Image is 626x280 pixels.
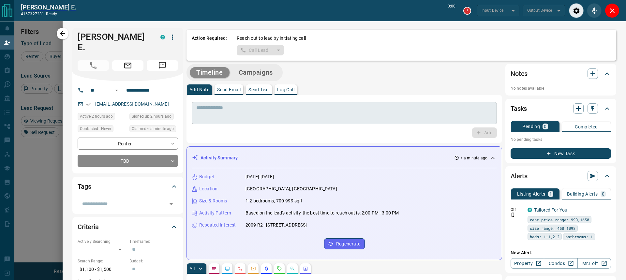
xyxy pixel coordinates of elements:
[232,67,279,78] button: Campaigns
[246,210,399,216] p: Based on the lead's activity, the best time to reach out is: 2:00 PM - 3:00 PM
[517,192,545,196] p: Listing Alerts
[189,266,195,271] p: All
[290,266,295,271] svg: Opportunities
[78,60,109,71] span: Call
[147,60,178,71] span: Message
[160,35,165,39] div: condos.ca
[246,222,307,228] p: 2009 R2 - [STREET_ADDRESS]
[192,35,227,55] p: Action Required:
[167,199,176,209] button: Open
[602,192,604,196] p: 0
[78,219,178,235] div: Criteria
[129,125,178,134] div: Mon Aug 18 2025
[199,210,231,216] p: Activity Pattern
[199,222,236,228] p: Repeated Interest
[112,60,143,71] span: Email
[530,216,589,223] span: rent price range: 990,1650
[511,68,528,79] h2: Notes
[511,135,611,144] p: No pending tasks
[113,86,121,94] button: Open
[530,233,559,240] span: beds: 1-1,2-2
[95,101,169,107] a: [EMAIL_ADDRESS][DOMAIN_NAME]
[212,266,217,271] svg: Notes
[522,124,540,129] p: Pending
[78,239,126,244] p: Actively Searching:
[78,113,126,122] div: Mon Aug 18 2025
[549,192,552,196] p: 1
[605,3,619,18] div: Close
[246,185,337,192] p: [GEOGRAPHIC_DATA], [GEOGRAPHIC_DATA]
[237,45,284,55] div: split button
[248,87,269,92] p: Send Text
[238,266,243,271] svg: Calls
[237,35,306,42] p: Reach out to lead by initiating call
[544,258,577,269] a: Condos
[199,173,214,180] p: Budget
[569,3,584,18] div: Audio Settings
[528,208,532,212] div: condos.ca
[78,155,178,167] div: TBD
[80,125,111,132] span: Contacted - Never
[511,171,528,181] h2: Alerts
[80,113,113,120] span: Active 2 hours ago
[132,125,174,132] span: Claimed < a minute ago
[530,225,575,231] span: size range: 450,1098
[78,138,178,150] div: Renter
[575,125,598,129] p: Completed
[246,173,274,180] p: [DATE]-[DATE]
[46,12,57,16] span: ready
[199,185,217,192] p: Location
[511,66,611,81] div: Notes
[78,258,126,264] p: Search Range:
[78,181,91,192] h2: Tags
[324,238,365,249] button: Regenerate
[132,113,171,120] span: Signed up 2 hours ago
[303,266,308,271] svg: Agent Actions
[225,266,230,271] svg: Lead Browsing Activity
[78,179,178,194] div: Tags
[264,266,269,271] svg: Listing Alerts
[277,266,282,271] svg: Requests
[189,87,209,92] p: Add Note
[217,87,241,92] p: Send Email
[251,266,256,271] svg: Emails
[199,198,227,204] p: Size & Rooms
[534,207,567,213] a: Tailored For You
[577,258,611,269] a: Mr.Loft
[129,239,178,244] p: Timeframe:
[567,192,598,196] p: Building Alerts
[78,264,126,275] p: $1,100 - $1,500
[460,155,487,161] p: < a minute ago
[511,148,611,159] button: New Task
[246,198,303,204] p: 1-2 bedrooms, 700-999 sqft
[565,233,593,240] span: bathrooms: 1
[129,113,178,122] div: Mon Aug 18 2025
[78,222,99,232] h2: Criteria
[511,249,611,256] p: New Alert:
[129,258,178,264] p: Budget:
[21,11,76,17] p: 4167327231 -
[511,207,524,213] p: Off
[511,101,611,116] div: Tasks
[511,258,544,269] a: Property
[511,85,611,91] p: No notes available
[587,3,602,18] div: Mute
[86,102,91,107] svg: Email Verified
[78,32,151,52] h1: [PERSON_NAME] E.
[544,124,546,129] p: 0
[511,168,611,184] div: Alerts
[277,87,294,92] p: Log Call
[511,103,527,114] h2: Tasks
[448,3,455,18] p: 0:00
[190,67,230,78] button: Timeline
[21,3,76,11] h2: [PERSON_NAME] E.
[201,155,238,161] p: Activity Summary
[511,213,515,217] svg: Push Notification Only
[192,152,497,164] div: Activity Summary< a minute ago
